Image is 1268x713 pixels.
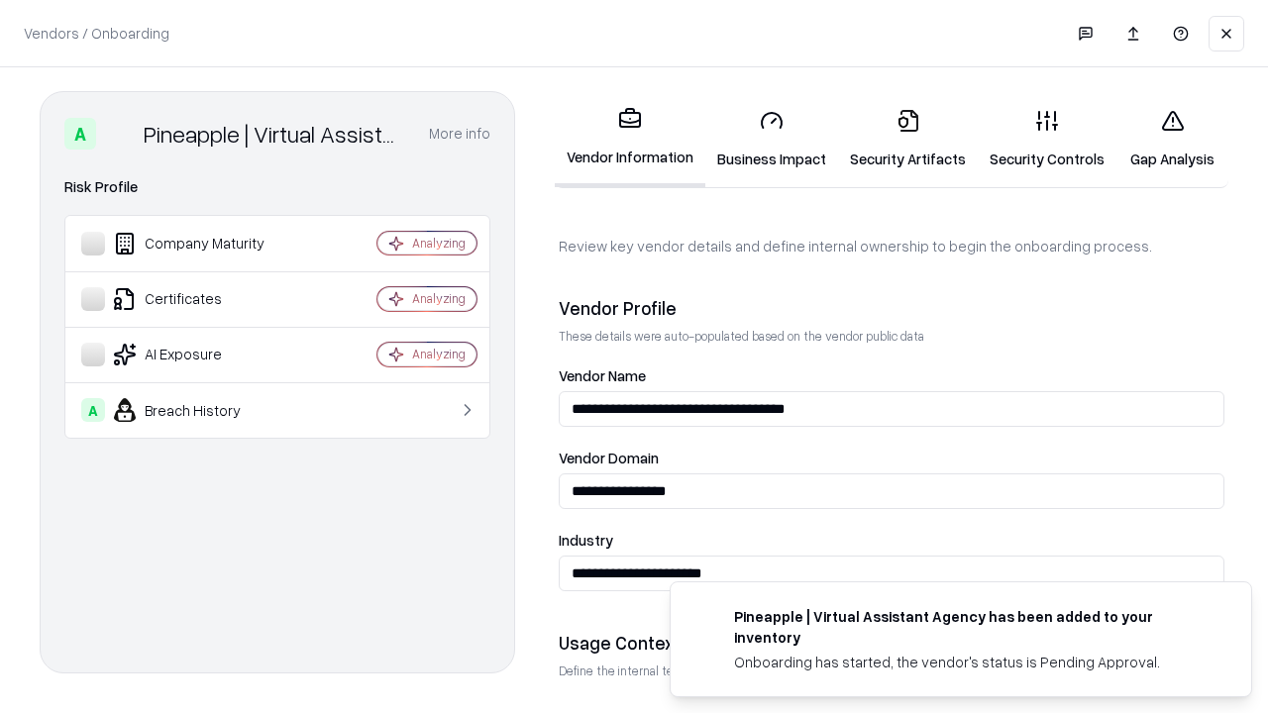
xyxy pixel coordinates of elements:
a: Business Impact [705,93,838,185]
img: trypineapple.com [694,606,718,630]
div: A [81,398,105,422]
a: Gap Analysis [1116,93,1228,185]
label: Vendor Domain [559,451,1224,465]
div: Vendor Profile [559,296,1224,320]
div: Pineapple | Virtual Assistant Agency has been added to your inventory [734,606,1204,648]
div: Risk Profile [64,175,490,199]
div: Pineapple | Virtual Assistant Agency [144,118,405,150]
div: Usage Context [559,631,1224,655]
div: Analyzing [412,346,466,362]
div: Analyzing [412,290,466,307]
p: Review key vendor details and define internal ownership to begin the onboarding process. [559,236,1224,256]
p: Define the internal team and reason for using this vendor. This helps assess business relevance a... [559,662,1224,679]
div: Onboarding has started, the vendor's status is Pending Approval. [734,652,1204,672]
label: Vendor Name [559,368,1224,383]
div: Company Maturity [81,232,318,255]
label: Industry [559,533,1224,548]
img: Pineapple | Virtual Assistant Agency [104,118,136,150]
div: AI Exposure [81,343,318,366]
p: Vendors / Onboarding [24,23,169,44]
p: These details were auto-populated based on the vendor public data [559,328,1224,345]
a: Vendor Information [555,91,705,187]
div: Analyzing [412,235,466,252]
a: Security Artifacts [838,93,978,185]
button: More info [429,116,490,152]
div: Breach History [81,398,318,422]
div: Certificates [81,287,318,311]
div: A [64,118,96,150]
a: Security Controls [978,93,1116,185]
